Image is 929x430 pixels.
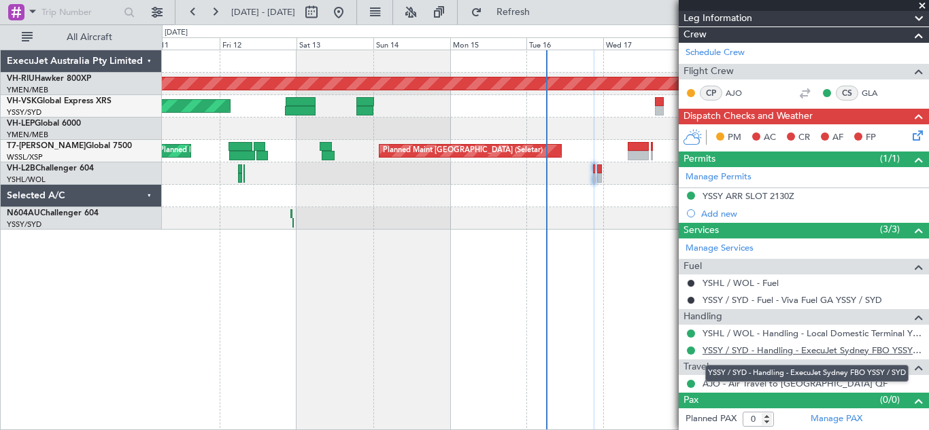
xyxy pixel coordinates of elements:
[683,27,707,43] span: Crew
[220,37,297,50] div: Fri 12
[7,120,81,128] a: VH-LEPGlobal 6000
[7,107,41,118] a: YSSY/SYD
[7,75,35,83] span: VH-RIU
[450,37,527,50] div: Mon 15
[686,242,754,255] a: Manage Services
[165,27,188,39] div: [DATE]
[683,151,715,167] span: Permits
[35,33,143,42] span: All Aircraft
[683,109,813,124] span: Dispatch Checks and Weather
[7,85,48,95] a: YMEN/MEB
[798,131,810,145] span: CR
[7,175,46,185] a: YSHL/WOL
[526,37,603,50] div: Tue 16
[683,259,702,274] span: Fuel
[7,75,91,83] a: VH-RIUHawker 800XP
[728,131,741,145] span: PM
[7,219,41,230] a: YSSY/SYD
[703,344,922,356] a: YSSY / SYD - Handling - ExecuJet Sydney FBO YSSY / SYD
[703,294,882,306] a: YSSY / SYD - Fuel - Viva Fuel GA YSSY / SYD
[7,142,86,150] span: T7-[PERSON_NAME]
[7,120,35,128] span: VH-LEP
[880,393,900,407] span: (0/0)
[683,11,752,26] span: Leg Information
[7,97,112,105] a: VH-VSKGlobal Express XRS
[686,46,745,60] a: Schedule Crew
[683,309,722,325] span: Handling
[297,37,373,50] div: Sat 13
[686,412,737,426] label: Planned PAX
[41,2,120,22] input: Trip Number
[703,190,794,202] div: YSSY ARR SLOT 2130Z
[764,131,776,145] span: AC
[836,86,858,101] div: CS
[7,97,37,105] span: VH-VSK
[703,327,922,339] a: YSHL / WOL - Handling - Local Domestic Terminal YSHL / WOL
[7,209,40,217] span: N604AU
[231,6,295,18] span: [DATE] - [DATE]
[880,222,900,236] span: (3/3)
[683,64,734,79] span: Flight Crew
[811,412,862,426] a: Manage PAX
[832,131,843,145] span: AF
[686,171,751,184] a: Manage Permits
[464,1,546,23] button: Refresh
[701,208,922,219] div: Add new
[726,87,756,99] a: AJO
[703,277,779,289] a: YSHL / WOL - Fuel
[7,152,43,162] a: WSSL/XSP
[603,37,680,50] div: Wed 17
[880,151,900,166] span: (1/1)
[862,87,892,99] a: GLA
[700,86,722,101] div: CP
[7,209,99,217] a: N604AUChallenger 604
[15,26,148,48] button: All Aircraft
[7,164,94,173] a: VH-L2BChallenger 604
[373,37,450,50] div: Sun 14
[383,141,543,161] div: Planned Maint [GEOGRAPHIC_DATA] (Seletar)
[7,142,132,150] a: T7-[PERSON_NAME]Global 7500
[866,131,876,145] span: FP
[705,365,909,382] div: YSSY / SYD - Handling - ExecuJet Sydney FBO YSSY / SYD
[683,359,709,375] span: Travel
[683,223,719,238] span: Services
[7,164,35,173] span: VH-L2B
[7,130,48,140] a: YMEN/MEB
[485,7,542,17] span: Refresh
[143,37,220,50] div: Thu 11
[683,393,698,408] span: Pax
